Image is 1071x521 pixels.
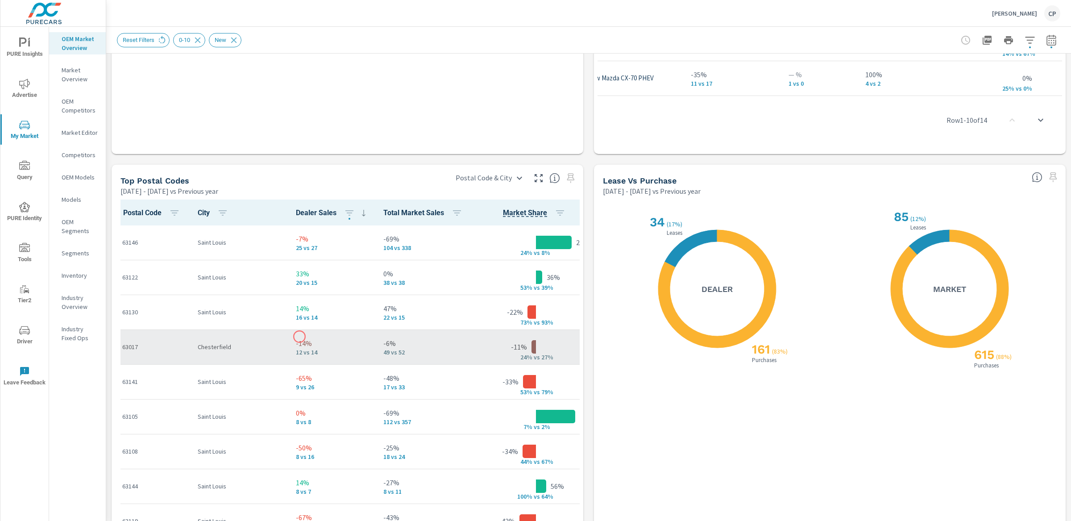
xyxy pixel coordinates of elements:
[117,37,160,43] span: Reset Filters
[296,453,369,460] p: 8 vs 16
[514,283,537,292] p: 53% v
[62,150,99,159] p: Competitors
[296,373,369,383] p: -65%
[933,284,966,294] h5: Market
[62,66,99,83] p: Market Overview
[1000,31,1017,49] button: Print Report
[296,488,369,495] p: 8 vs 7
[296,418,369,425] p: 8 vs 8
[0,27,49,396] div: nav menu
[62,271,99,280] p: Inventory
[978,31,996,49] button: "Export Report to PDF"
[996,84,1019,92] p: 25% v
[537,423,558,431] p: s 2%
[383,488,466,495] p: 8 vs 11
[296,314,369,321] p: 16 vs 14
[383,453,466,460] p: 18 vs 24
[691,69,774,80] p: -35%
[49,63,106,86] div: Market Overview
[511,342,527,352] p: -11%
[296,442,369,453] p: -50%
[122,447,183,456] p: 63108
[296,244,369,251] p: 25 vs 27
[209,33,241,47] div: New
[62,217,99,235] p: OEM Segments
[772,347,789,355] p: ( 83% )
[1030,109,1051,131] button: scroll to bottom
[892,209,909,224] h2: 85
[296,279,369,286] p: 20 vs 15
[648,215,665,229] h2: 34
[1044,5,1060,21] div: CP
[173,33,205,47] div: 0-10
[910,215,928,223] p: ( 12% )
[49,246,106,260] div: Segments
[3,120,46,142] span: My Market
[296,383,369,391] p: 9 vs 26
[198,308,282,317] p: Saint Louis
[3,202,46,224] span: PURE Identity
[383,349,466,356] p: 49 vs 52
[503,208,547,218] span: Postal Code Sales / Total Market Sales. [Market = within dealer PMA (or 60 miles if no PMA is def...
[580,411,597,422] p: 250%
[537,283,558,292] p: s 39%
[537,492,558,500] p: s 64%
[383,208,466,218] span: Total Market Sales
[603,176,677,185] h5: Lease vs Purchase
[296,303,369,314] p: 14%
[514,318,537,326] p: 73% v
[383,244,466,251] p: 104 vs 338
[383,418,466,425] p: 112 vs 357
[1032,172,1042,183] span: Understand how shoppers are deciding to purchase vehicles. Sales data is based off market registr...
[120,176,189,185] h5: Top Postal Codes
[198,273,282,282] p: Saint Louis
[865,80,948,87] p: 4 vs 2
[383,408,466,418] p: -69%
[789,80,851,87] p: 1 vs 0
[383,442,466,453] p: -25%
[209,37,232,43] span: New
[117,33,170,47] div: Reset Filters
[198,447,282,456] p: Saint Louis
[996,353,1013,361] p: ( 88% )
[296,208,369,218] span: Dealer Sales
[3,243,46,265] span: Tools
[691,80,774,87] p: 11 vs 17
[49,126,106,139] div: Market Editor
[49,95,106,117] div: OEM Competitors
[383,338,466,349] p: -6%
[865,69,948,80] p: 100%
[3,161,46,183] span: Query
[537,458,558,466] p: s 67%
[750,357,778,363] p: Purchases
[789,69,851,80] p: — %
[62,97,99,115] p: OEM Competitors
[502,376,519,387] p: -33%
[383,477,466,488] p: -27%
[296,477,369,488] p: 14%
[49,322,106,345] div: Industry Fixed Ops
[296,408,369,418] p: 0%
[383,233,466,244] p: -69%
[514,353,537,361] p: 24% v
[503,208,569,218] span: Market Share
[296,349,369,356] p: 12 vs 14
[502,446,518,457] p: -34%
[62,249,99,258] p: Segments
[122,308,183,317] p: 63130
[514,388,537,396] p: 53% v
[1046,170,1060,184] span: Select a preset date range to save this widget
[514,249,537,257] p: 24% v
[49,269,106,282] div: Inventory
[62,34,99,52] p: OEM Market Overview
[122,273,183,282] p: 63122
[49,291,106,313] div: Industry Overview
[3,79,46,100] span: Advertise
[576,237,593,248] p: 200%
[537,388,558,396] p: s 79%
[972,363,1000,368] p: Purchases
[551,481,564,492] p: 56%
[383,383,466,391] p: 17 vs 33
[62,325,99,342] p: Industry Fixed Ops
[122,482,183,491] p: 63144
